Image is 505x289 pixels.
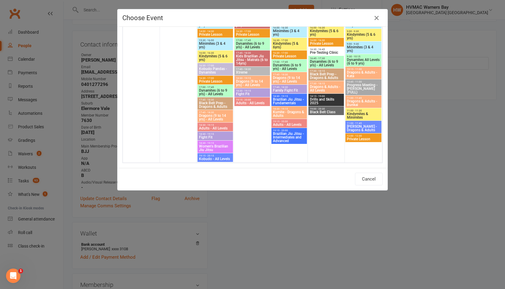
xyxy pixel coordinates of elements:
span: Minimites (3 & 4 yrs) [273,29,306,36]
span: Dragons (9 to 14 yrs) - All Levels [236,80,269,87]
span: Adults - All Levels [236,101,269,105]
span: 17:00 - 17:45 [199,86,232,89]
span: 17:45 - 18:30 [236,68,269,71]
span: 16:00 - 16:30 [199,52,232,54]
span: Kindymites & Minimites [347,112,380,119]
span: Kobudo - All Levels [199,157,232,161]
span: Private Lesson [236,33,269,36]
span: Kindymites (5 & 6 yrs) [347,33,380,40]
span: Dragons & Adults - Kata [347,71,380,78]
span: 18:30 - 19:15 [273,95,306,98]
span: 18:30 - 19:15 [273,108,306,110]
span: 9:30 - 10:15 [347,55,380,58]
span: Dynamites (6 to 9 yrs) - All Levels [199,89,232,96]
span: Xtreme [236,71,269,74]
span: 17:00 - 17:45 [273,61,306,63]
span: Fight Fit [199,135,232,139]
span: 17:30 - 18:15 [310,82,343,85]
span: 19:00 - 20:30 [310,108,343,110]
span: Private Lesson [273,54,306,58]
span: 15:30 - 16:00 [199,39,232,42]
span: Black Belt Class [310,110,343,114]
span: Family Fight Fit [273,89,306,92]
span: Dynamites (6 to 9 yrs) - All Levels [273,63,306,71]
span: 16:30 - 17:00 [273,39,306,42]
span: 16:30 - 17:00 [236,30,269,33]
span: 18:15 - 19:00 [310,95,343,98]
span: 11:00 - 11:45 [347,122,380,125]
span: 14:00 - 14:30 [199,30,232,33]
span: 17:45 - 18:30 [236,52,269,54]
span: Minimites (3 & 4 yrs) [199,42,232,49]
span: 12:00 - 12:30 [347,135,380,137]
span: Dragons (9 to 14 yrs) - All Levels [273,76,306,83]
span: Kobudo Pandas - Dynamites [199,67,232,74]
span: 16:30 - 17:00 [199,64,232,67]
span: Dragons & Adults - Bunkai [347,99,380,107]
span: 19:15 - 20:00 [273,120,306,123]
span: Kindymites (5 & 6yrs) [273,42,306,49]
span: 18:30 - 19:15 [199,142,232,144]
span: Minimites (3 & 4 yrs) [347,45,380,53]
span: 16:30 - 17:00 [273,52,306,54]
span: 9:00 - 9:30 [347,30,380,33]
span: 16:00 - 16:30 [310,39,343,42]
span: 17:45 - 18:30 [199,99,232,101]
span: 17:00 - 17:45 [236,39,269,42]
span: 17:45 - 18:30 [199,111,232,114]
span: 19:15 - 20:00 [236,99,269,101]
span: 9:00 - 9:30 [347,43,380,45]
span: 11:00 - 11:30 [347,109,380,112]
span: 17:45 - 18:30 [273,73,306,76]
span: Private Lesson [310,42,343,45]
span: Adults - All Levels [199,126,232,130]
span: 18:30 - 19:15 [199,133,232,135]
span: Black Belt Prep - Dragons & Adults [199,101,232,108]
span: Progress Meeting - [PERSON_NAME] (FULL) [347,83,380,94]
span: Brazilian Jiu Jitsu - Fundamentals [273,98,306,105]
span: Adults - All Levels [273,123,306,126]
span: 17:30 - 18:15 [310,70,343,72]
span: 19:15 - 20:00 [273,129,306,132]
span: 16:00 - 16:30 [310,26,343,29]
span: 16:30 - 17:00 [199,77,232,80]
span: Kids Brazilian Jiu Jitsu - Matrats (6 to 14yrs) [236,54,269,65]
span: 16:45 - 17:30 [310,57,343,60]
span: 10:15 - 11:00 [347,68,380,71]
span: Brazilian Jiu Jitsu - Intermediates and Advanced [273,132,306,143]
span: Pre-Testing Clinic [310,51,343,54]
button: Close [372,13,381,23]
span: 16:30 - 16:45 [310,48,343,51]
span: Dragons (9 to 14 yrs) - All Levels [199,114,232,121]
span: Kindymites (5 & 6 yrs) [310,29,343,36]
iframe: Intercom live chat [6,269,20,283]
span: Private Lesson [199,33,232,36]
span: Drills and Skills 2025 [310,98,343,105]
button: Cancel [355,173,383,185]
span: Dynamites (6 to 9 yrs) - All Levels [236,42,269,49]
span: 11:00 - 11:45 [347,97,380,99]
span: Black Belt Prep - Dragons & Adults [310,72,343,80]
span: 10:45 - 11:00 [347,81,380,83]
span: Dynamites (6 to 9 yrs) - All Levels [310,60,343,67]
span: Private Lesson [347,137,380,141]
span: Private Lesson [199,80,232,83]
span: Women's Brazilian Jiu Jitsu [199,144,232,152]
span: 18:30 - 19:15 [199,124,232,126]
h4: Choose Event [122,14,383,22]
span: 18:30 - 19:15 [236,90,269,92]
span: 19:15 - 20:15 [199,154,232,157]
span: 16:00 - 16:30 [273,26,306,29]
span: 1 [18,269,23,273]
span: Dragons & Adults - All Levels [310,85,343,92]
span: 18:30 - 19:15 [236,77,269,80]
span: Kindymites (5 & 6 yrs) [199,54,232,62]
span: 17:45 - 18:30 [273,86,306,89]
span: [PERSON_NAME] - Dragons & Adults [347,125,380,132]
span: Dynamites All Levels (6 to 9 yrs) [347,58,380,65]
span: Kumite - Dragons & Adults [273,110,306,117]
span: Fight Fit [236,92,269,96]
